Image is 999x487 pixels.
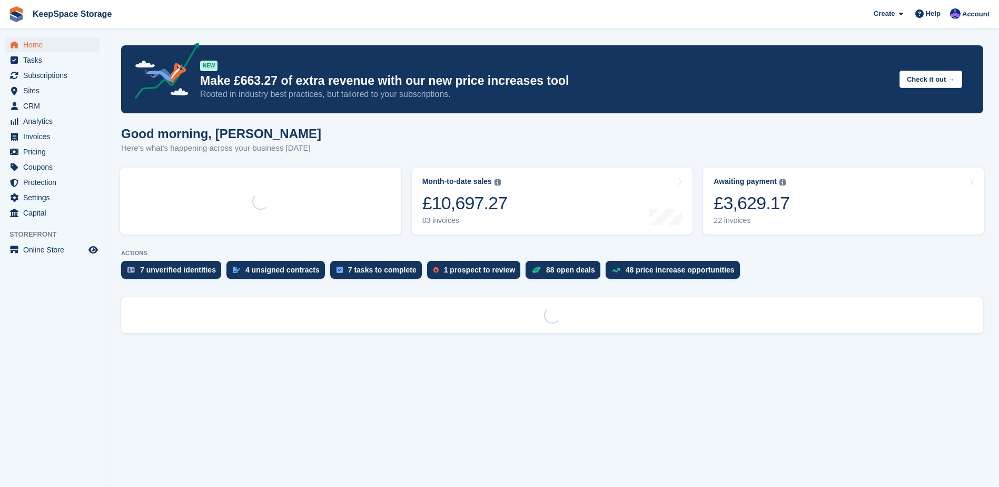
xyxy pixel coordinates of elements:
[140,266,216,274] div: 7 unverified identities
[23,53,86,67] span: Tasks
[5,242,100,257] a: menu
[714,192,789,214] div: £3,629.17
[714,216,789,225] div: 22 invoices
[899,71,962,88] button: Check it out →
[200,89,891,100] p: Rooted in industry best practices, but tailored to your subscriptions.
[444,266,515,274] div: 1 prospect to review
[494,179,501,186] img: icon-info-grey-7440780725fd019a000dd9b08b2336e03edf1995a4989e88bcd33f0948082b44.svg
[226,261,330,284] a: 4 unsigned contracts
[87,244,100,256] a: Preview store
[23,206,86,220] span: Capital
[5,68,100,83] a: menu
[962,9,990,20] span: Account
[714,177,777,186] div: Awaiting payment
[23,68,86,83] span: Subscriptions
[337,267,343,273] img: task-75834270c22a3079a89374b754ae025e5fb1db73e45f91037f5363f120a921f8.svg
[532,266,541,274] img: deal-1b604bf984904fb50ccaf53a9ad4b4a5d6e5aea283cecdc64d6e3604feb123c2.svg
[606,261,745,284] a: 48 price increase opportunities
[121,261,226,284] a: 7 unverified identities
[200,61,217,71] div: NEW
[5,190,100,205] a: menu
[427,261,526,284] a: 1 prospect to review
[5,175,100,190] a: menu
[5,53,100,67] a: menu
[612,268,620,272] img: price_increase_opportunities-93ffe204e8149a01c8c9dc8f82e8f89637d9d84a8eef4429ea346261dce0b2c0.svg
[412,168,693,235] a: Month-to-date sales £10,697.27 83 invoices
[23,160,86,174] span: Coupons
[245,266,320,274] div: 4 unsigned contracts
[23,144,86,159] span: Pricing
[5,206,100,220] a: menu
[5,83,100,98] a: menu
[200,73,891,89] p: Make £663.27 of extra revenue with our new price increases tool
[23,190,86,205] span: Settings
[926,8,941,19] span: Help
[126,43,200,103] img: price-adjustments-announcement-icon-8257ccfd72463d97f412b2fc003d46551f7dbcb40ab6d574587a9cd5c0d94...
[8,6,24,22] img: stora-icon-8386f47178a22dfd0bd8f6a31ec36ba5ce8667c1dd55bd0f319d3a0aa187defe.svg
[23,114,86,129] span: Analytics
[5,160,100,174] a: menu
[422,216,508,225] div: 83 invoices
[233,267,240,273] img: contract_signature_icon-13c848040528278c33f63329250d36e43548de30e8caae1d1a13099fd9432cc5.svg
[5,114,100,129] a: menu
[5,99,100,113] a: menu
[330,261,427,284] a: 7 tasks to complete
[422,192,508,214] div: £10,697.27
[5,144,100,159] a: menu
[23,175,86,190] span: Protection
[121,126,321,141] h1: Good morning, [PERSON_NAME]
[779,179,786,186] img: icon-info-grey-7440780725fd019a000dd9b08b2336e03edf1995a4989e88bcd33f0948082b44.svg
[433,267,439,273] img: prospect-51fa495bee0391a8d652442698ab0144808aea92771e9ea1ae160a38d050c398.svg
[950,8,961,19] img: Chloe Clark
[5,37,100,52] a: menu
[23,242,86,257] span: Online Store
[23,129,86,144] span: Invoices
[348,266,417,274] div: 7 tasks to complete
[9,229,105,240] span: Storefront
[23,37,86,52] span: Home
[28,5,116,23] a: KeepSpace Storage
[5,129,100,144] a: menu
[874,8,895,19] span: Create
[626,266,735,274] div: 48 price increase opportunities
[23,83,86,98] span: Sites
[127,267,135,273] img: verify_identity-adf6edd0f0f0b5bbfe63781bf79b02c33cf7c696d77639b501bdc392416b5a36.svg
[703,168,984,235] a: Awaiting payment £3,629.17 22 invoices
[121,142,321,154] p: Here's what's happening across your business [DATE]
[121,250,983,257] p: ACTIONS
[422,177,492,186] div: Month-to-date sales
[23,99,86,113] span: CRM
[546,266,595,274] div: 88 open deals
[526,261,606,284] a: 88 open deals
